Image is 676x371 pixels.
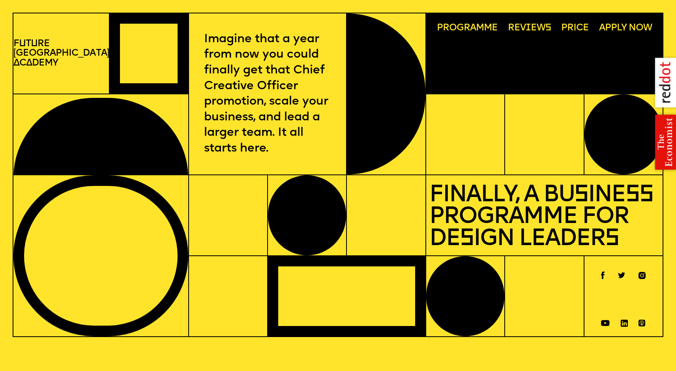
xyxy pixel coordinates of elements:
a: Linkedin [621,317,628,324]
p: Imagine that a year from now you could finally get that Chief Creative Officer promotion, scale y... [204,32,331,157]
span: Programme [437,23,498,33]
img: reddot [648,51,676,115]
a: Future[GEOGRAPHIC_DATA]Academy [13,39,109,68]
span: Price [561,23,589,33]
span: u [31,39,37,49]
span: i [526,23,531,33]
span: Apply now [599,23,652,33]
span: u [19,39,26,49]
p: Finally, a Business Programme for Design Leaders [429,181,659,250]
span: A [13,58,19,68]
a: Facebook [601,269,605,276]
a: Youtube [601,317,609,322]
p: F t re [GEOGRAPHIC_DATA] c demy [13,39,109,68]
a: Twitter [618,269,625,275]
img: the economist [648,111,676,174]
span: a [26,58,32,68]
a: Spotify [639,317,646,324]
span: Rev ews [508,23,551,33]
a: Instagram [639,269,646,276]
